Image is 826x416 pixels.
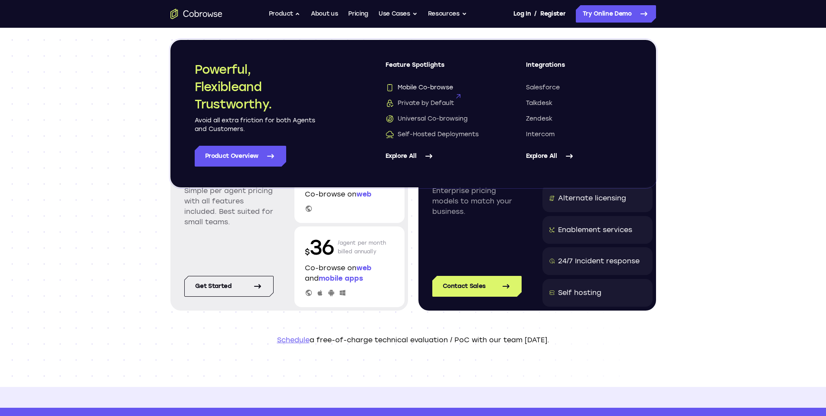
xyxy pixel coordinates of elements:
[385,99,394,108] img: Private by Default
[184,186,274,227] p: Simple per agent pricing with all features included. Best suited for small teams.
[385,83,453,92] span: Mobile Co-browse
[385,130,491,139] a: Self-Hosted DeploymentsSelf-Hosted Deployments
[526,130,555,139] span: Intercom
[540,5,565,23] a: Register
[305,263,394,284] p: Co-browse on and
[526,115,632,123] a: Zendesk
[195,116,316,134] p: Avoid all extra friction for both Agents and Customers.
[385,83,491,92] a: Mobile Co-browseMobile Co-browse
[385,115,491,123] a: Universal Co-browsingUniversal Co-browsing
[558,256,640,266] div: 24/7 Incident response
[526,99,632,108] a: Talkdesk
[356,190,372,198] span: web
[385,61,491,76] span: Feature Spotlights
[277,336,310,344] a: Schedule
[513,5,531,23] a: Log In
[428,5,467,23] button: Resources
[170,9,222,19] a: Go to the home page
[558,225,632,235] div: Enablement services
[432,186,522,217] p: Enterprise pricing models to match your business.
[385,83,394,92] img: Mobile Co-browse
[526,115,552,123] span: Zendesk
[305,189,394,200] p: Co-browse on
[526,99,552,108] span: Talkdesk
[534,9,537,19] span: /
[305,233,334,261] p: 36
[379,5,418,23] button: Use Cases
[385,99,491,108] a: Private by DefaultPrivate by Default
[319,274,363,282] span: mobile apps
[338,233,386,261] p: /agent per month billed annually
[526,83,632,92] a: Salesforce
[305,247,310,257] span: $
[432,276,522,297] a: Contact Sales
[526,83,560,92] span: Salesforce
[558,193,626,203] div: Alternate licensing
[170,335,656,345] p: a free-of-charge technical evaluation / PoC with our team [DATE].
[385,146,491,167] a: Explore All
[195,61,316,113] h2: Powerful, Flexible and Trustworthy.
[385,130,394,139] img: Self-Hosted Deployments
[269,5,301,23] button: Product
[184,276,274,297] a: Get started
[385,130,479,139] span: Self-Hosted Deployments
[356,264,372,272] span: web
[385,115,394,123] img: Universal Co-browsing
[526,130,632,139] a: Intercom
[195,146,286,167] a: Product Overview
[526,61,632,76] span: Integrations
[385,115,467,123] span: Universal Co-browsing
[348,5,368,23] a: Pricing
[526,146,632,167] a: Explore All
[311,5,338,23] a: About us
[576,5,656,23] a: Try Online Demo
[385,99,454,108] span: Private by Default
[558,288,601,298] div: Self hosting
